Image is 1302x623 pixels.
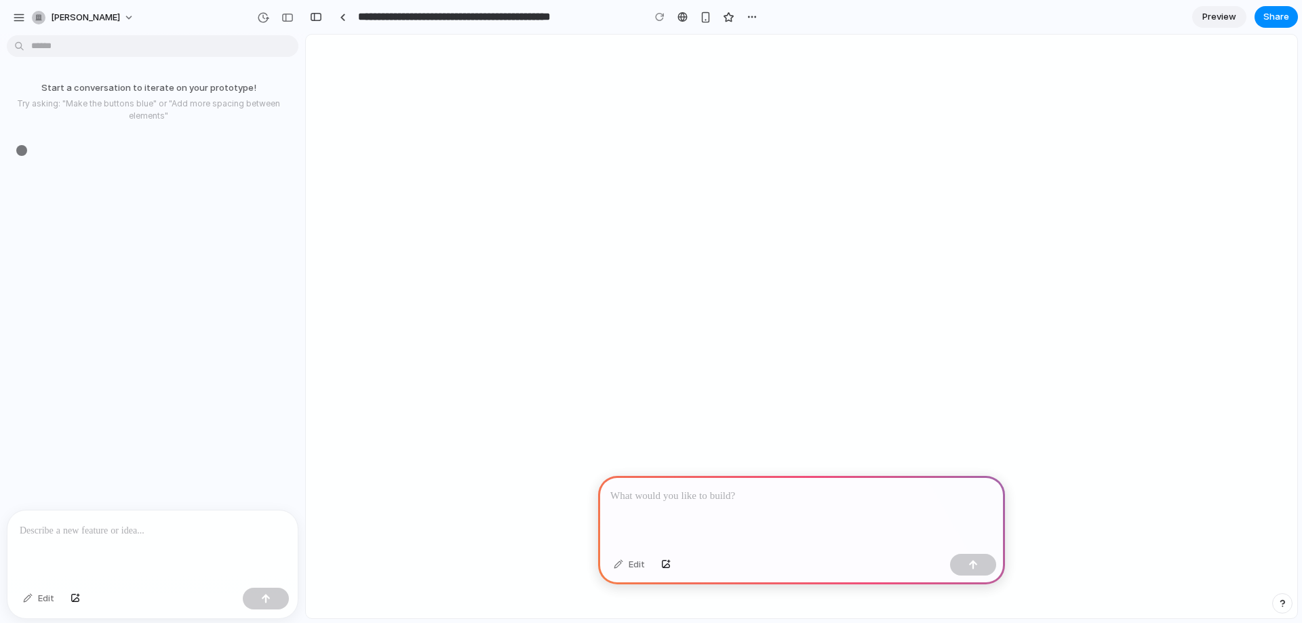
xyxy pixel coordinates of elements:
[5,98,292,122] p: Try asking: "Make the buttons blue" or "Add more spacing between elements"
[51,11,120,24] span: [PERSON_NAME]
[26,7,141,28] button: [PERSON_NAME]
[5,81,292,95] p: Start a conversation to iterate on your prototype!
[1192,6,1246,28] a: Preview
[1202,10,1236,24] span: Preview
[1255,6,1298,28] button: Share
[1263,10,1289,24] span: Share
